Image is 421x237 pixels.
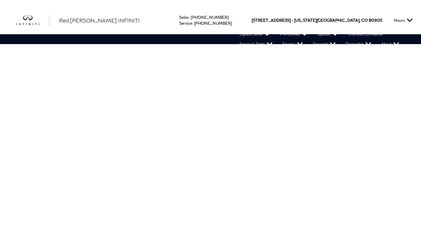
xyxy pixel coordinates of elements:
[59,17,140,23] span: Red [PERSON_NAME] INFINITI
[308,39,341,49] a: Research
[390,6,416,34] button: Open the hours dropdown
[278,39,308,49] a: Finance
[252,6,293,34] span: [STREET_ADDRESS] •
[189,15,190,20] span: :
[275,29,312,39] a: Pre-Owned
[59,16,140,24] a: Red [PERSON_NAME] INFINITI
[179,21,192,26] span: Service
[235,39,278,49] a: Service & Parts
[343,29,388,39] a: Unlimited Confidence
[194,21,232,26] a: [PHONE_NUMBER]
[16,15,49,26] img: INFINITI
[341,39,376,49] a: Ownership
[7,29,421,49] nav: Main Navigation
[16,15,49,26] a: infiniti
[192,21,193,26] span: :
[376,39,404,49] a: About
[252,18,382,23] a: [STREET_ADDRESS] • [US_STATE][GEOGRAPHIC_DATA], CO 80905
[361,6,368,34] span: CO
[369,6,382,34] span: 80905
[191,15,229,20] a: [PHONE_NUMBER]
[294,6,360,34] span: [US_STATE][GEOGRAPHIC_DATA],
[312,29,343,39] a: Specials
[235,29,275,39] a: Express Store
[179,15,189,20] span: Sales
